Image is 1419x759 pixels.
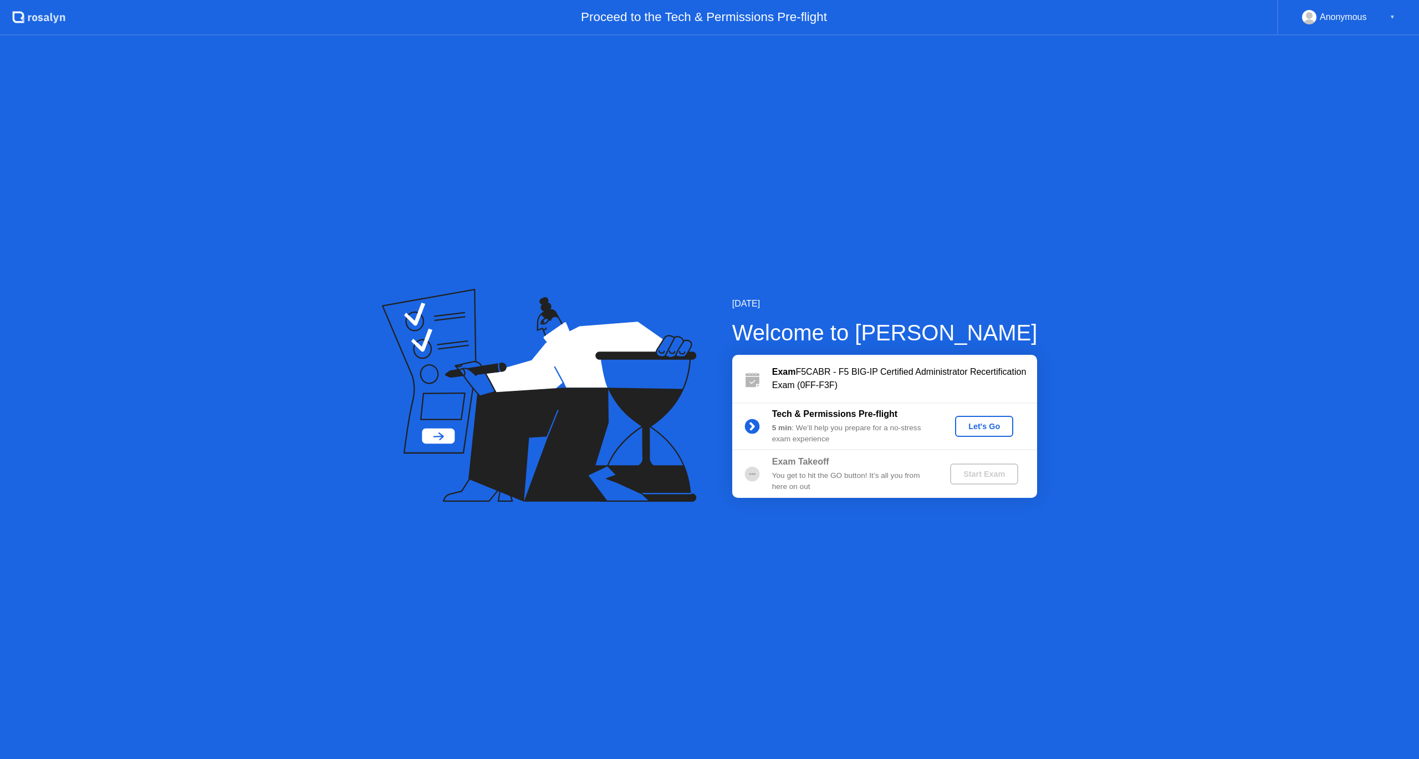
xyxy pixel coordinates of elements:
[1320,10,1367,24] div: Anonymous
[772,424,792,432] b: 5 min
[732,316,1038,349] div: Welcome to [PERSON_NAME]
[772,365,1037,392] div: F5CABR - F5 BIG-IP Certified Administrator Recertification Exam (0FF-F3F)
[1390,10,1395,24] div: ▼
[772,470,932,493] div: You get to hit the GO button! It’s all you from here on out
[772,457,829,466] b: Exam Takeoff
[955,416,1013,437] button: Let's Go
[732,297,1038,310] div: [DATE]
[772,367,796,376] b: Exam
[959,422,1009,431] div: Let's Go
[772,409,897,419] b: Tech & Permissions Pre-flight
[772,422,932,445] div: : We’ll help you prepare for a no-stress exam experience
[950,463,1018,485] button: Start Exam
[954,470,1014,478] div: Start Exam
